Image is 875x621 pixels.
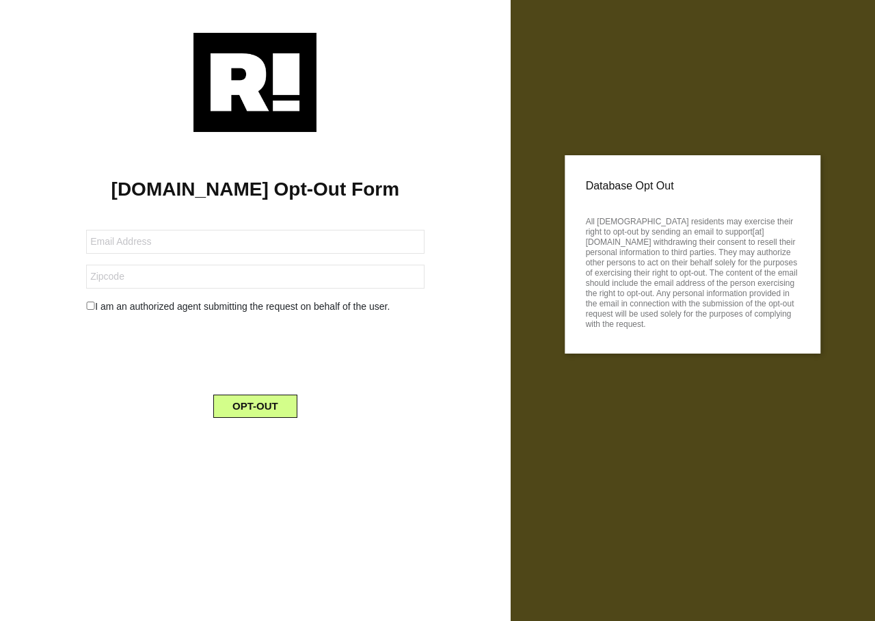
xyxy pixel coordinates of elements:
[21,178,490,201] h1: [DOMAIN_NAME] Opt-Out Form
[76,300,434,314] div: I am an authorized agent submitting the request on behalf of the user.
[193,33,317,132] img: Retention.com
[213,395,297,418] button: OPT-OUT
[86,265,424,289] input: Zipcode
[586,176,800,196] p: Database Opt Out
[151,325,359,378] iframe: reCAPTCHA
[86,230,424,254] input: Email Address
[586,213,800,330] p: All [DEMOGRAPHIC_DATA] residents may exercise their right to opt-out by sending an email to suppo...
